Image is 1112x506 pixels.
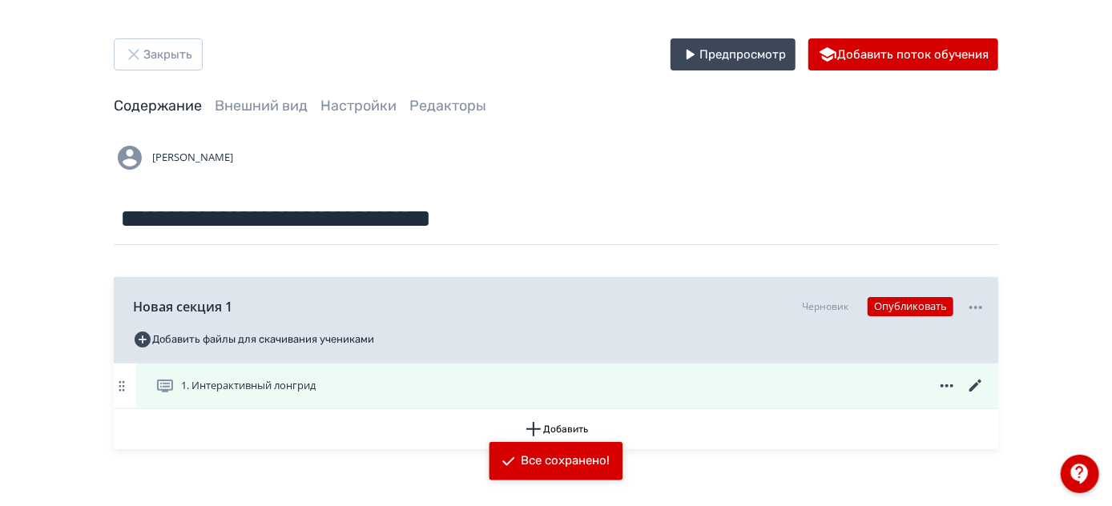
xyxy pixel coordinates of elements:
button: Предпросмотр [671,38,796,70]
span: 1. Интерактивный лонгрид [181,378,316,394]
a: Редакторы [409,97,486,114]
button: Добавить файлы для скачивания учениками [133,327,374,352]
div: Черновик [802,299,848,314]
button: Добавить поток обучения [808,38,998,70]
div: Все сохранено! [522,453,610,469]
button: Закрыть [114,38,203,70]
button: Опубликовать [868,297,953,316]
div: 1. Интерактивный лонгрид [114,363,998,409]
span: Новая секция 1 [133,297,232,316]
button: Добавить [114,409,998,449]
a: Настройки [320,97,397,114]
a: Содержание [114,97,202,114]
a: Внешний вид [215,97,308,114]
span: [PERSON_NAME] [152,150,233,166]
